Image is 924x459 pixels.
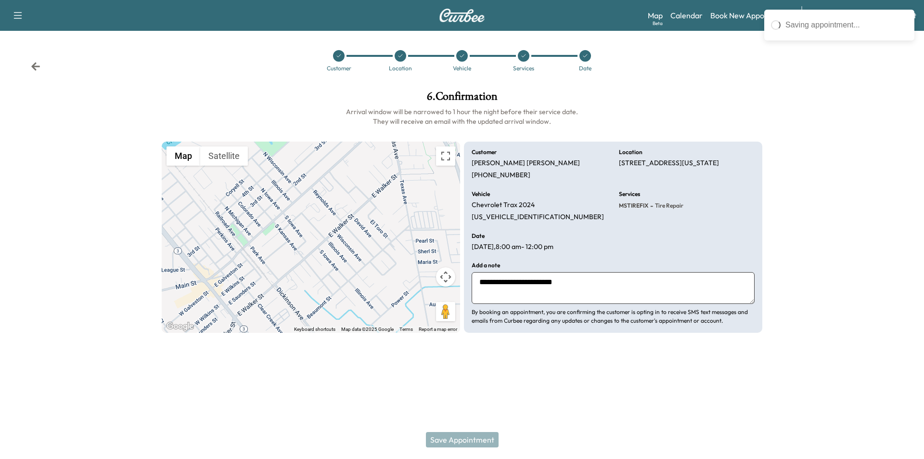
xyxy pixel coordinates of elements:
span: Tire Repair [653,202,683,210]
a: MapBeta [648,10,663,21]
p: [STREET_ADDRESS][US_STATE] [619,159,719,168]
img: Curbee Logo [439,9,485,22]
div: Date [579,66,591,71]
span: - [648,201,653,210]
a: Terms (opens in new tab) [399,327,413,332]
span: MSTIREFIX [619,202,648,210]
h6: Services [619,191,640,197]
p: By booking an appointment, you are confirming the customer is opting in to receive SMS text messa... [472,308,755,325]
img: Google [164,320,196,333]
h6: Arrival window will be narrowed to 1 hour the night before their service date. They will receive ... [162,107,762,126]
a: Calendar [670,10,703,21]
h1: 6 . Confirmation [162,91,762,107]
a: Book New Appointment [710,10,792,21]
h6: Vehicle [472,191,490,197]
h6: Customer [472,149,497,155]
button: Toggle fullscreen view [436,146,455,166]
div: Vehicle [453,66,471,71]
button: Show street map [167,146,200,166]
div: Saving appointment... [785,19,908,31]
div: Customer [327,66,351,71]
h6: Date [472,233,485,239]
div: Services [513,66,534,71]
p: [PERSON_NAME] [PERSON_NAME] [472,159,580,168]
p: Chevrolet Trax 2024 [472,201,535,210]
div: Beta [653,20,663,27]
p: [PHONE_NUMBER] [472,171,530,180]
div: Back [31,62,40,71]
h6: Add a note [472,262,500,268]
button: Keyboard shortcuts [294,326,335,333]
span: Map data ©2025 Google [341,327,394,332]
h6: Location [619,149,642,155]
button: Show satellite imagery [200,146,248,166]
p: [DATE] , 8:00 am - 12:00 pm [472,243,553,251]
a: Report a map error [419,327,457,332]
button: Drag Pegman onto the map to open Street View [436,302,455,321]
div: Location [389,66,412,71]
a: Open this area in Google Maps (opens a new window) [164,320,196,333]
button: Map camera controls [436,267,455,287]
p: [US_VEHICLE_IDENTIFICATION_NUMBER] [472,213,604,222]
